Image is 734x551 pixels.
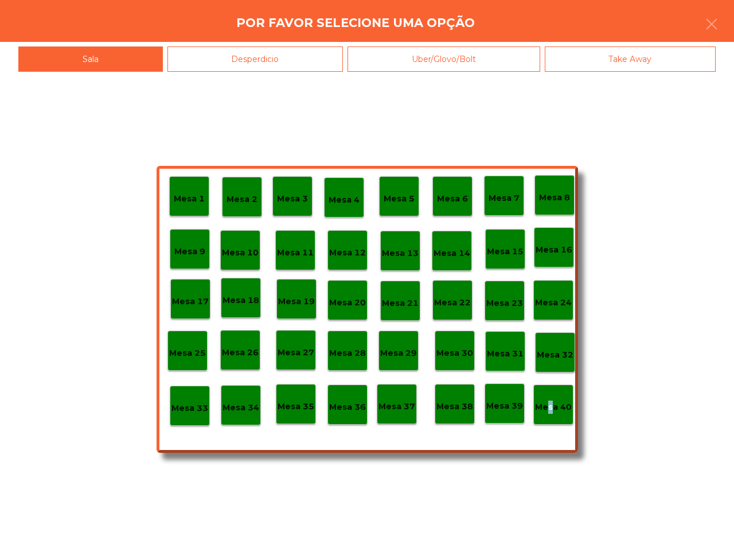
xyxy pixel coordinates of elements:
p: Mesa 6 [437,192,468,205]
p: Mesa 25 [169,347,206,360]
p: Mesa 4 [329,193,360,207]
p: Mesa 34 [222,401,259,414]
p: Mesa 29 [380,347,417,360]
p: Mesa 26 [222,346,259,359]
p: Mesa 37 [378,400,415,413]
div: Take Away [545,46,716,72]
p: Mesa 24 [535,296,572,309]
p: Mesa 1 [174,192,205,205]
p: Mesa 39 [486,399,523,413]
div: Sala [18,46,163,72]
p: Mesa 18 [222,294,259,307]
p: Mesa 11 [277,246,314,259]
p: Mesa 31 [487,347,524,360]
div: Desperdicio [167,46,343,72]
p: Mesa 10 [222,246,259,259]
p: Mesa 40 [535,401,572,414]
p: Mesa 7 [489,192,520,205]
p: Mesa 23 [486,297,523,310]
p: Mesa 28 [329,347,366,360]
p: Mesa 8 [539,191,570,204]
p: Mesa 33 [171,402,208,415]
p: Mesa 17 [172,295,209,308]
p: Mesa 21 [382,297,419,310]
p: Mesa 3 [277,192,308,205]
p: Mesa 5 [384,192,415,205]
p: Mesa 38 [436,400,473,413]
p: Mesa 2 [227,193,257,206]
p: Mesa 20 [329,296,366,309]
p: Mesa 35 [278,400,314,413]
p: Mesa 27 [278,346,314,359]
p: Mesa 19 [278,295,315,308]
div: Uber/Glovo/Bolt [348,46,540,72]
p: Mesa 9 [174,245,205,258]
p: Mesa 13 [382,247,419,260]
p: Mesa 32 [537,348,573,362]
p: Mesa 36 [329,401,366,414]
p: Mesa 22 [434,296,471,309]
p: Mesa 30 [436,347,473,360]
p: Mesa 12 [329,246,366,259]
p: Mesa 16 [536,243,572,257]
h4: Por favor selecione uma opção [236,14,475,32]
p: Mesa 15 [487,245,524,258]
p: Mesa 14 [434,247,470,260]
